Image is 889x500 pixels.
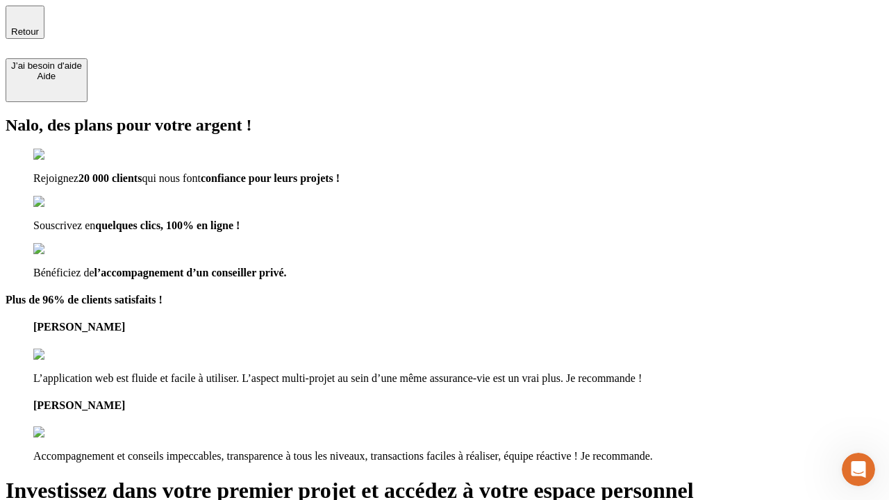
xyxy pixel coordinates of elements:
span: Retour [11,26,39,37]
iframe: Intercom live chat [842,453,875,486]
h4: Plus de 96% de clients satisfaits ! [6,294,883,306]
span: confiance pour leurs projets ! [201,172,340,184]
span: 20 000 clients [78,172,142,184]
span: Rejoignez [33,172,78,184]
img: checkmark [33,243,93,256]
img: reviews stars [33,349,102,361]
h2: Nalo, des plans pour votre argent ! [6,116,883,135]
p: Accompagnement et conseils impeccables, transparence à tous les niveaux, transactions faciles à r... [33,450,883,462]
button: Retour [6,6,44,39]
img: checkmark [33,196,93,208]
p: L’application web est fluide et facile à utiliser. L’aspect multi-projet au sein d’une même assur... [33,372,883,385]
div: J’ai besoin d'aide [11,60,82,71]
span: Bénéficiez de [33,267,94,278]
h4: [PERSON_NAME] [33,321,883,333]
div: Aide [11,71,82,81]
img: reviews stars [33,426,102,439]
img: checkmark [33,149,93,161]
span: l’accompagnement d’un conseiller privé. [94,267,287,278]
span: Souscrivez en [33,219,95,231]
span: quelques clics, 100% en ligne ! [95,219,240,231]
button: J’ai besoin d'aideAide [6,58,88,102]
span: qui nous font [142,172,200,184]
h4: [PERSON_NAME] [33,399,883,412]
